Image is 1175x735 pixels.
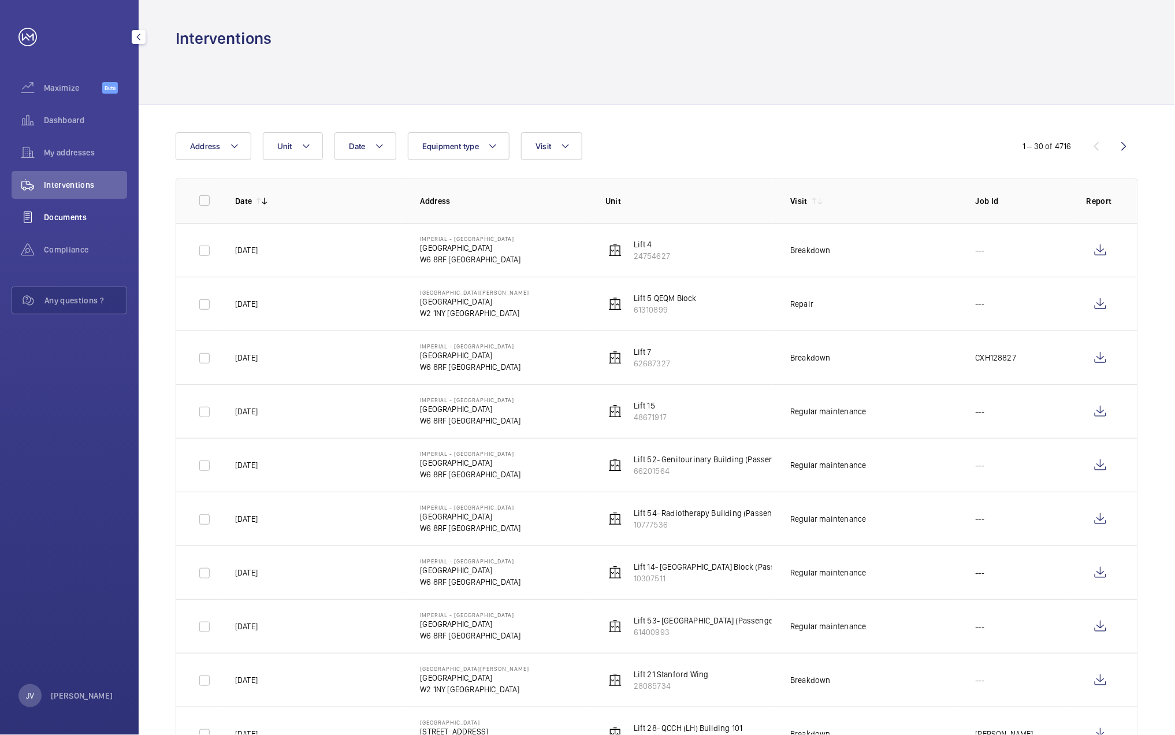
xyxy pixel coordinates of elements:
[976,567,985,578] p: ---
[790,674,831,686] div: Breakdown
[420,684,529,695] p: W2 1NY [GEOGRAPHIC_DATA]
[608,297,622,311] img: elevator.svg
[44,114,127,126] span: Dashboard
[44,295,127,306] span: Any questions ?
[420,415,520,426] p: W6 8RF [GEOGRAPHIC_DATA]
[235,674,258,686] p: [DATE]
[790,459,866,471] div: Regular maintenance
[634,304,697,315] p: 61310899
[605,195,772,207] p: Unit
[420,289,529,296] p: [GEOGRAPHIC_DATA][PERSON_NAME]
[790,195,808,207] p: Visit
[420,672,529,684] p: [GEOGRAPHIC_DATA]
[634,250,670,262] p: 24754627
[608,404,622,418] img: elevator.svg
[790,567,866,578] div: Regular maintenance
[420,343,520,350] p: Imperial - [GEOGRAPHIC_DATA]
[349,142,366,151] span: Date
[277,142,292,151] span: Unit
[976,406,985,417] p: ---
[790,244,831,256] div: Breakdown
[608,512,622,526] img: elevator.svg
[102,82,118,94] span: Beta
[420,195,586,207] p: Address
[634,239,670,250] p: Lift 4
[420,565,520,576] p: [GEOGRAPHIC_DATA]
[235,195,252,207] p: Date
[44,82,102,94] span: Maximize
[420,469,520,480] p: W6 8RF [GEOGRAPHIC_DATA]
[26,690,34,701] p: JV
[634,400,667,411] p: Lift 15
[420,576,520,588] p: W6 8RF [GEOGRAPHIC_DATA]
[420,630,520,641] p: W6 8RF [GEOGRAPHIC_DATA]
[420,235,520,242] p: Imperial - [GEOGRAPHIC_DATA]
[44,244,127,255] span: Compliance
[420,242,520,254] p: [GEOGRAPHIC_DATA]
[790,406,866,417] div: Regular maintenance
[235,406,258,417] p: [DATE]
[634,519,787,530] p: 10777536
[521,132,582,160] button: Visit
[634,573,798,584] p: 10307511
[176,28,272,49] h1: Interventions
[420,307,529,319] p: W2 1NY [GEOGRAPHIC_DATA]
[420,350,520,361] p: [GEOGRAPHIC_DATA]
[235,298,258,310] p: [DATE]
[634,722,743,734] p: Lift 28- QCCH (LH) Building 101
[235,621,258,632] p: [DATE]
[420,665,529,672] p: [GEOGRAPHIC_DATA][PERSON_NAME]
[634,669,709,680] p: Lift 21 Stanford Wing
[1022,140,1072,152] div: 1 – 30 of 4716
[420,296,529,307] p: [GEOGRAPHIC_DATA]
[634,454,789,465] p: Lift 52- Genitourinary Building (Passenger)
[976,298,985,310] p: ---
[634,615,779,626] p: Lift 53- [GEOGRAPHIC_DATA] (Passenger)
[634,465,789,477] p: 66201564
[976,352,1017,363] p: CXH128827
[608,243,622,257] img: elevator.svg
[44,147,127,158] span: My addresses
[634,346,670,358] p: Lift 7
[176,132,251,160] button: Address
[44,179,127,191] span: Interventions
[976,244,985,256] p: ---
[608,619,622,633] img: elevator.svg
[408,132,510,160] button: Equipment type
[790,513,866,525] div: Regular maintenance
[420,403,520,415] p: [GEOGRAPHIC_DATA]
[976,621,985,632] p: ---
[634,292,697,304] p: Lift 5 QEQM Block
[634,411,667,423] p: 48671917
[44,211,127,223] span: Documents
[634,358,670,369] p: 62687327
[235,352,258,363] p: [DATE]
[190,142,221,151] span: Address
[976,195,1068,207] p: Job Id
[420,504,520,511] p: Imperial - [GEOGRAPHIC_DATA]
[420,396,520,403] p: Imperial - [GEOGRAPHIC_DATA]
[420,457,520,469] p: [GEOGRAPHIC_DATA]
[235,567,258,578] p: [DATE]
[976,459,985,471] p: ---
[420,618,520,630] p: [GEOGRAPHIC_DATA]
[235,459,258,471] p: [DATE]
[263,132,323,160] button: Unit
[420,522,520,534] p: W6 8RF [GEOGRAPHIC_DATA]
[976,513,985,525] p: ---
[422,142,479,151] span: Equipment type
[634,561,798,573] p: Lift 14- [GEOGRAPHIC_DATA] Block (Passenger)
[420,254,520,265] p: W6 8RF [GEOGRAPHIC_DATA]
[1087,195,1114,207] p: Report
[634,680,709,692] p: 28085734
[420,450,520,457] p: Imperial - [GEOGRAPHIC_DATA]
[790,621,866,632] div: Regular maintenance
[51,690,113,701] p: [PERSON_NAME]
[420,611,520,618] p: Imperial - [GEOGRAPHIC_DATA]
[608,351,622,365] img: elevator.svg
[334,132,396,160] button: Date
[235,513,258,525] p: [DATE]
[420,719,525,726] p: [GEOGRAPHIC_DATA]
[420,361,520,373] p: W6 8RF [GEOGRAPHIC_DATA]
[420,511,520,522] p: [GEOGRAPHIC_DATA]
